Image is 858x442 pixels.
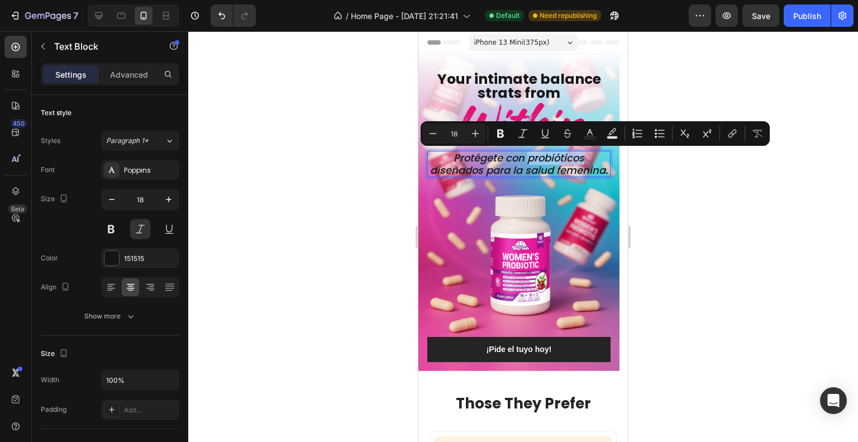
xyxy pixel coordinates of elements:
button: Show more [41,306,179,326]
input: Auto [102,370,179,390]
div: Text style [41,108,71,118]
div: 450 [11,119,27,128]
p: Settings [55,69,87,80]
p: Advanced [110,69,148,80]
p: Can not get product from Shopify [41,410,189,421]
span: Home Page - [DATE] 21:21:41 [351,10,458,22]
button: Publish [784,4,831,27]
div: Styles [41,136,60,146]
button: Save [742,4,779,27]
div: 151515 [124,254,177,264]
div: Open Intercom Messenger [820,387,847,414]
span: Need republishing [540,11,597,21]
p: 7 [73,9,78,22]
div: Font [41,165,55,175]
div: Add... [124,405,177,415]
div: Width [41,375,59,385]
div: Beta [8,205,27,213]
button: 7 [4,4,83,27]
div: Poppins [124,165,177,175]
div: Editor contextual toolbar [421,121,770,146]
button: Paragraph 1* [101,131,179,151]
div: Show more [84,311,136,322]
span: Save [752,11,770,21]
div: Padding [41,405,66,415]
span: / [346,10,349,22]
span: Paragraph 1* [106,136,149,146]
div: Size [41,192,70,207]
div: Size [41,346,70,362]
div: Color [41,253,58,263]
span: Default [496,11,519,21]
div: Align [41,280,72,295]
p: Text Block [54,40,149,53]
iframe: Design area [418,31,628,442]
div: Publish [793,10,821,22]
div: Undo/Redo [211,4,256,27]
